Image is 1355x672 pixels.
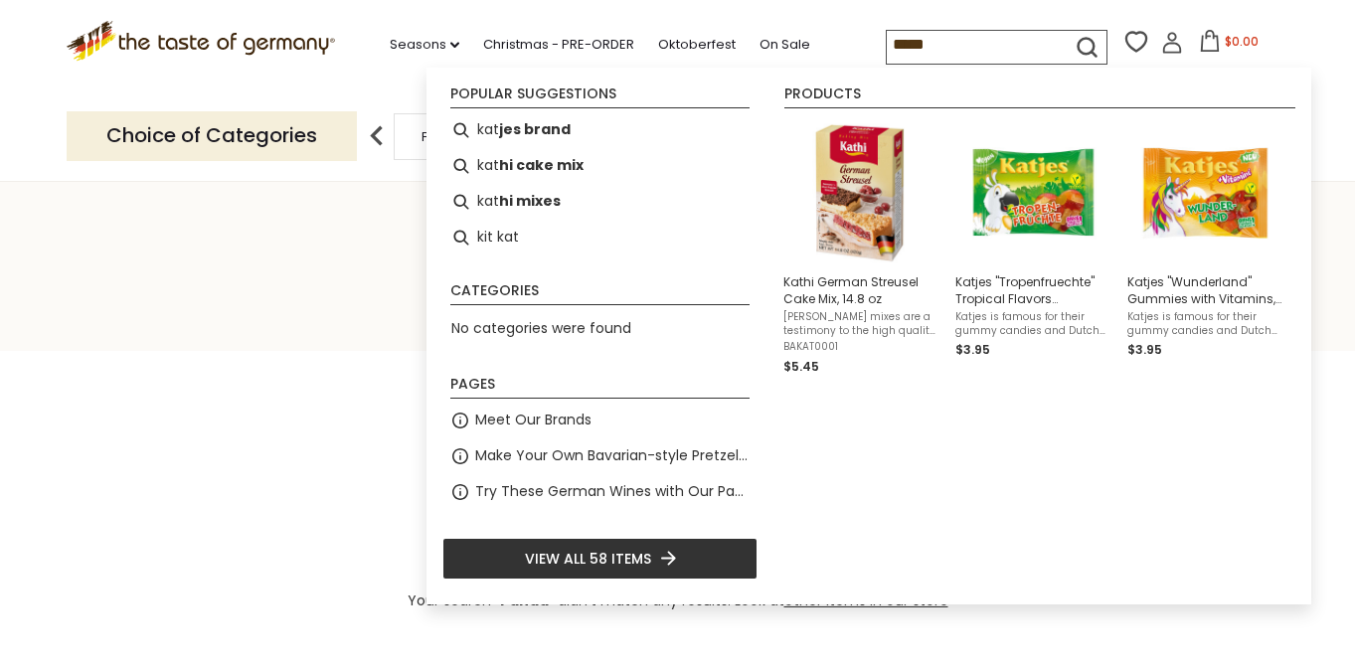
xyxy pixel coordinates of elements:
span: [PERSON_NAME] mixes are a testimony to the high quality, artisan German baking crafts, bridging t... [783,310,939,338]
span: BAKAT0001 [783,340,939,354]
li: Pages [450,377,750,399]
li: kathi mixes [442,184,758,220]
a: Christmas - PRE-ORDER [483,34,634,56]
span: Your search " " didn't match any results. Look at [408,590,948,610]
a: Katjes Wunder-Land VitaminKatjes "Wunderland" Gummies with Vitamins, 175gKatjes is famous for the... [1127,120,1283,377]
li: Meet Our Brands [442,403,758,438]
span: $3.95 [1127,341,1162,358]
li: Kathi German Streusel Cake Mix, 14.8 oz [775,112,947,385]
a: Meet Our Brands [475,409,592,431]
span: View all 58 items [525,548,651,570]
a: Oktoberfest [658,34,736,56]
span: $5.45 [783,358,819,375]
span: $0.00 [1225,33,1259,50]
span: Katjes "Tropenfruechte" Tropical Flavors Gummies, 175g [955,273,1111,307]
span: Katjes "Wunderland" Gummies with Vitamins, 175g [1127,273,1283,307]
span: Katjes is famous for their gummy candies and Dutch licorice flavors, including these tasty tropic... [955,310,1111,338]
a: Kathi German Streusel Cake Mix, 14.8 oz[PERSON_NAME] mixes are a testimony to the high quality, a... [783,120,939,377]
li: Popular suggestions [450,86,750,108]
b: hi cake mix [499,154,584,177]
button: $0.00 [1187,30,1271,60]
li: View all 58 items [442,538,758,580]
div: Instant Search Results [426,68,1311,604]
a: Katjes Tropen-FruchteKatjes "Tropenfruechte" Tropical Flavors Gummies, 175gKatjes is famous for t... [955,120,1111,377]
span: No categories were found [451,318,631,338]
a: On Sale [760,34,810,56]
li: Try These German Wines with Our Pastry or Charcuterie [442,474,758,510]
span: $3.95 [955,341,990,358]
a: Make Your Own Bavarian-style Pretzel at Home [475,444,750,467]
img: Katjes Tropen-Fruchte [961,120,1105,264]
li: kathi cake mix [442,148,758,184]
h1: Search results [62,266,1293,311]
li: kit kat [442,220,758,255]
a: Food By Category [422,129,537,144]
li: Make Your Own Bavarian-style Pretzel at Home [442,438,758,474]
a: Seasons [390,34,459,56]
span: Katjes is famous for their gummy candies and Dutch licorice flavors, including these tasty gummie... [1127,310,1283,338]
img: previous arrow [357,116,397,156]
li: Products [784,86,1295,108]
b: jes brand [499,118,571,141]
li: katjes brand [442,112,758,148]
b: hi mixes [499,190,561,213]
li: Categories [450,283,750,305]
li: Katjes "Tropenfruechte" Tropical Flavors Gummies, 175g [947,112,1119,385]
li: Katjes "Wunderland" Gummies with Vitamins, 175g [1119,112,1291,385]
a: Try These German Wines with Our Pastry or Charcuterie [475,480,750,503]
span: Kathi German Streusel Cake Mix, 14.8 oz [783,273,939,307]
p: Choice of Categories [67,111,357,160]
img: Katjes Wunder-Land Vitamin [1133,120,1277,264]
